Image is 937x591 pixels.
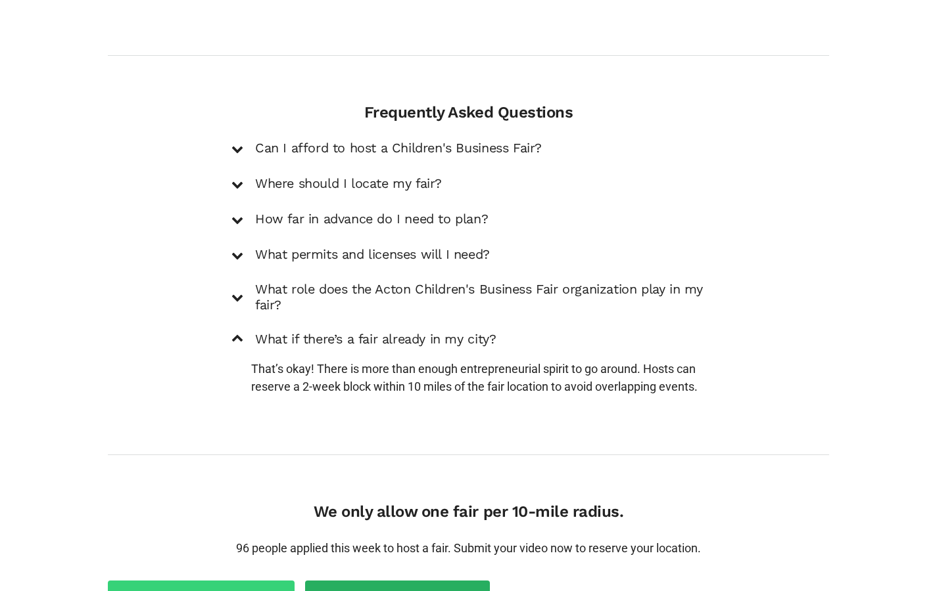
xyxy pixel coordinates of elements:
[255,332,496,347] h5: What if there’s a fair already in my city?
[231,502,706,521] h4: We only allow one fair per 10-mile radius.
[255,247,490,263] h5: What permits and licenses will I need?
[255,211,488,227] h5: How far in advance do I need to plan?
[231,103,706,122] h4: Frequently Asked Questions
[231,539,706,557] p: 96 people applied this week to host a fair. Submit your video now to reserve your location.
[255,141,542,156] h5: Can I afford to host a Children's Business Fair?
[251,360,706,395] p: That’s okay! There is more than enough entrepreneurial spirit to go around. Hosts can reserve a 2...
[255,282,706,313] h5: What role does the Acton Children's Business Fair organization play in my fair?
[255,176,442,192] h5: Where should I locate my fair?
